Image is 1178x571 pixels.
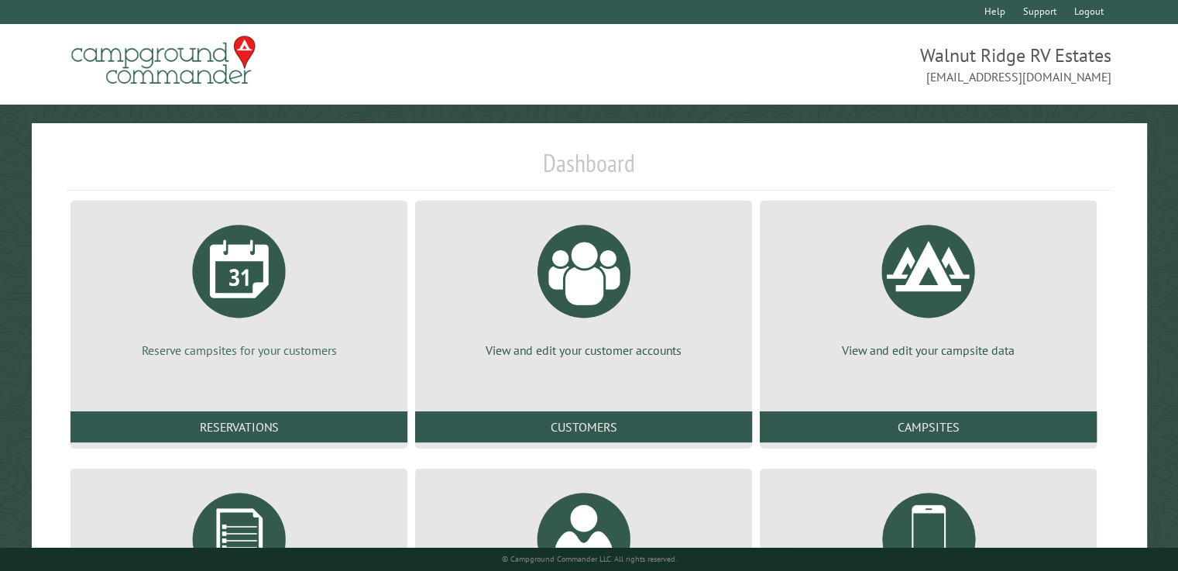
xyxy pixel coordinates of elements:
[778,213,1078,359] a: View and edit your campsite data
[778,342,1078,359] p: View and edit your campsite data
[434,213,733,359] a: View and edit your customer accounts
[89,213,389,359] a: Reserve campsites for your customers
[589,43,1111,86] span: Walnut Ridge RV Estates [EMAIL_ADDRESS][DOMAIN_NAME]
[415,411,752,442] a: Customers
[502,554,677,564] small: © Campground Commander LLC. All rights reserved.
[89,342,389,359] p: Reserve campsites for your customers
[434,342,733,359] p: View and edit your customer accounts
[67,30,260,91] img: Campground Commander
[67,148,1111,191] h1: Dashboard
[70,411,407,442] a: Reservations
[760,411,1097,442] a: Campsites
